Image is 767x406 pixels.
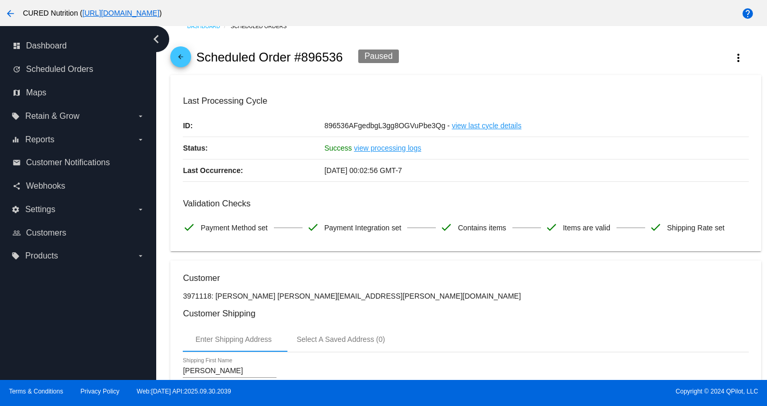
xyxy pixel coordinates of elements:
span: Customers [26,228,66,238]
i: arrow_drop_down [136,136,145,144]
mat-icon: check [183,221,195,233]
p: Last Occurrence: [183,159,324,181]
i: chevron_left [148,31,165,47]
mat-icon: help [741,7,754,20]
i: map [12,89,21,97]
a: view last cycle details [452,115,522,137]
span: Shipping Rate set [667,217,725,239]
h3: Customer [183,273,748,283]
i: local_offer [11,112,20,120]
span: Payment Method set [200,217,267,239]
span: Customer Notifications [26,158,110,167]
i: email [12,158,21,167]
span: Payment Integration set [324,217,401,239]
span: Dashboard [26,41,67,51]
span: Success [324,144,352,152]
span: Copyright © 2024 QPilot, LLC [393,388,758,395]
a: Terms & Conditions [9,388,63,395]
h3: Last Processing Cycle [183,96,748,106]
a: map Maps [12,84,145,101]
i: settings [11,205,20,214]
span: Contains items [458,217,506,239]
a: Dashboard [187,18,231,34]
a: Scheduled Orders [231,18,296,34]
mat-icon: check [307,221,319,233]
a: dashboard Dashboard [12,38,145,54]
i: share [12,182,21,190]
div: Select A Saved Address (0) [297,335,385,343]
mat-icon: check [649,221,662,233]
a: Web:[DATE] API:2025.09.30.2039 [137,388,231,395]
a: share Webhooks [12,178,145,194]
span: Reports [25,135,54,144]
h2: Scheduled Order #896536 [196,50,343,65]
span: [DATE] 00:02:56 GMT-7 [324,166,402,175]
i: local_offer [11,252,20,260]
mat-icon: check [545,221,558,233]
p: ID: [183,115,324,137]
i: arrow_drop_down [136,252,145,260]
mat-icon: more_vert [732,52,745,64]
span: Maps [26,88,46,97]
i: arrow_drop_down [136,205,145,214]
mat-icon: arrow_back [174,53,187,66]
h3: Customer Shipping [183,309,748,318]
span: Retain & Grow [25,112,79,121]
mat-icon: arrow_back [4,7,17,20]
a: email Customer Notifications [12,154,145,171]
div: Enter Shipping Address [195,335,271,343]
span: Webhooks [26,181,65,191]
h3: Validation Checks [183,199,748,208]
a: view processing logs [354,137,421,159]
a: [URL][DOMAIN_NAME] [82,9,159,17]
a: Privacy Policy [81,388,120,395]
span: Products [25,251,58,261]
p: Status: [183,137,324,159]
i: arrow_drop_down [136,112,145,120]
i: people_outline [12,229,21,237]
input: Shipping First Name [183,367,276,375]
span: 896536AFgedbgL3gg8OGVuPbe3Qg - [324,121,450,130]
span: Scheduled Orders [26,65,93,74]
p: 3971118: [PERSON_NAME] [PERSON_NAME][EMAIL_ADDRESS][PERSON_NAME][DOMAIN_NAME] [183,292,748,300]
span: CURED Nutrition ( ) [23,9,162,17]
span: Settings [25,205,55,214]
i: update [12,65,21,73]
a: people_outline Customers [12,225,145,241]
div: Paused [358,50,399,63]
span: Items are valid [563,217,610,239]
mat-icon: check [440,221,452,233]
i: dashboard [12,42,21,50]
a: update Scheduled Orders [12,61,145,78]
i: equalizer [11,136,20,144]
